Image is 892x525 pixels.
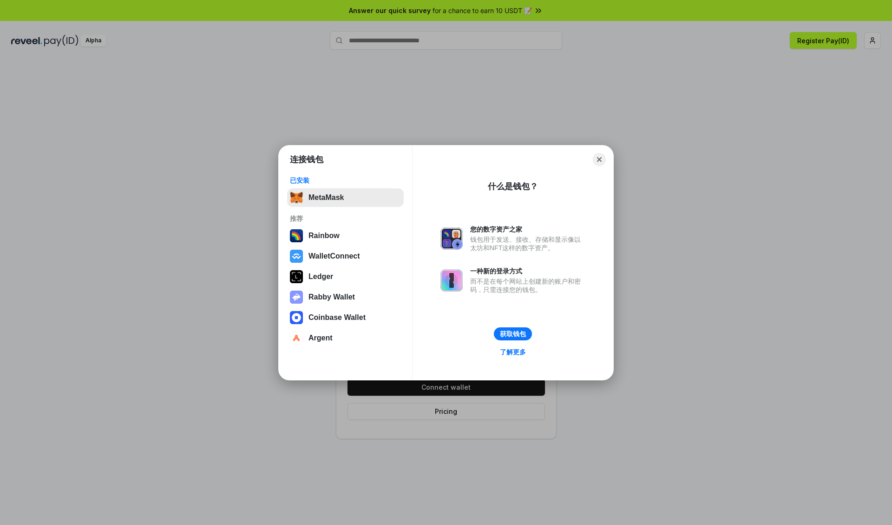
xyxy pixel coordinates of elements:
[290,291,303,304] img: svg+xml,%3Csvg%20xmlns%3D%22http%3A%2F%2Fwww.w3.org%2F2000%2Fsvg%22%20fill%3D%22none%22%20viewBox...
[287,308,404,327] button: Coinbase Wallet
[470,277,585,294] div: 而不是在每个网站上创建新的账户和密码，只需连接您的钱包。
[308,293,355,301] div: Rabby Wallet
[308,232,340,240] div: Rainbow
[287,247,404,266] button: WalletConnect
[494,327,532,340] button: 获取钱包
[290,229,303,242] img: svg+xml,%3Csvg%20width%3D%22120%22%20height%3D%22120%22%20viewBox%3D%220%200%20120%20120%22%20fil...
[290,191,303,204] img: svg+xml,%3Csvg%20fill%3D%22none%22%20height%3D%2233%22%20viewBox%3D%220%200%2035%2033%22%20width%...
[488,181,538,192] div: 什么是钱包？
[290,154,323,165] h1: 连接钱包
[494,346,531,358] a: 了解更多
[593,153,606,166] button: Close
[500,348,526,356] div: 了解更多
[440,269,463,292] img: svg+xml,%3Csvg%20xmlns%3D%22http%3A%2F%2Fwww.w3.org%2F2000%2Fsvg%22%20fill%3D%22none%22%20viewBox...
[308,252,360,260] div: WalletConnect
[287,329,404,347] button: Argent
[287,188,404,207] button: MetaMask
[308,334,333,342] div: Argent
[440,227,463,250] img: svg+xml,%3Csvg%20xmlns%3D%22http%3A%2F%2Fwww.w3.org%2F2000%2Fsvg%22%20fill%3D%22none%22%20viewBox...
[287,288,404,306] button: Rabby Wallet
[287,267,404,286] button: Ledger
[470,235,585,252] div: 钱包用于发送、接收、存储和显示像以太坊和NFT这样的数字资产。
[290,176,401,185] div: 已安装
[500,330,526,338] div: 获取钱包
[308,313,366,322] div: Coinbase Wallet
[290,250,303,263] img: svg+xml,%3Csvg%20width%3D%2228%22%20height%3D%2228%22%20viewBox%3D%220%200%2028%2028%22%20fill%3D...
[287,226,404,245] button: Rainbow
[308,272,333,281] div: Ledger
[290,311,303,324] img: svg+xml,%3Csvg%20width%3D%2228%22%20height%3D%2228%22%20viewBox%3D%220%200%2028%2028%22%20fill%3D...
[290,270,303,283] img: svg+xml,%3Csvg%20xmlns%3D%22http%3A%2F%2Fwww.w3.org%2F2000%2Fsvg%22%20width%3D%2228%22%20height%3...
[470,225,585,233] div: 您的数字资产之家
[290,332,303,345] img: svg+xml,%3Csvg%20width%3D%2228%22%20height%3D%2228%22%20viewBox%3D%220%200%2028%2028%22%20fill%3D...
[470,267,585,275] div: 一种新的登录方式
[308,193,344,202] div: MetaMask
[290,214,401,223] div: 推荐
